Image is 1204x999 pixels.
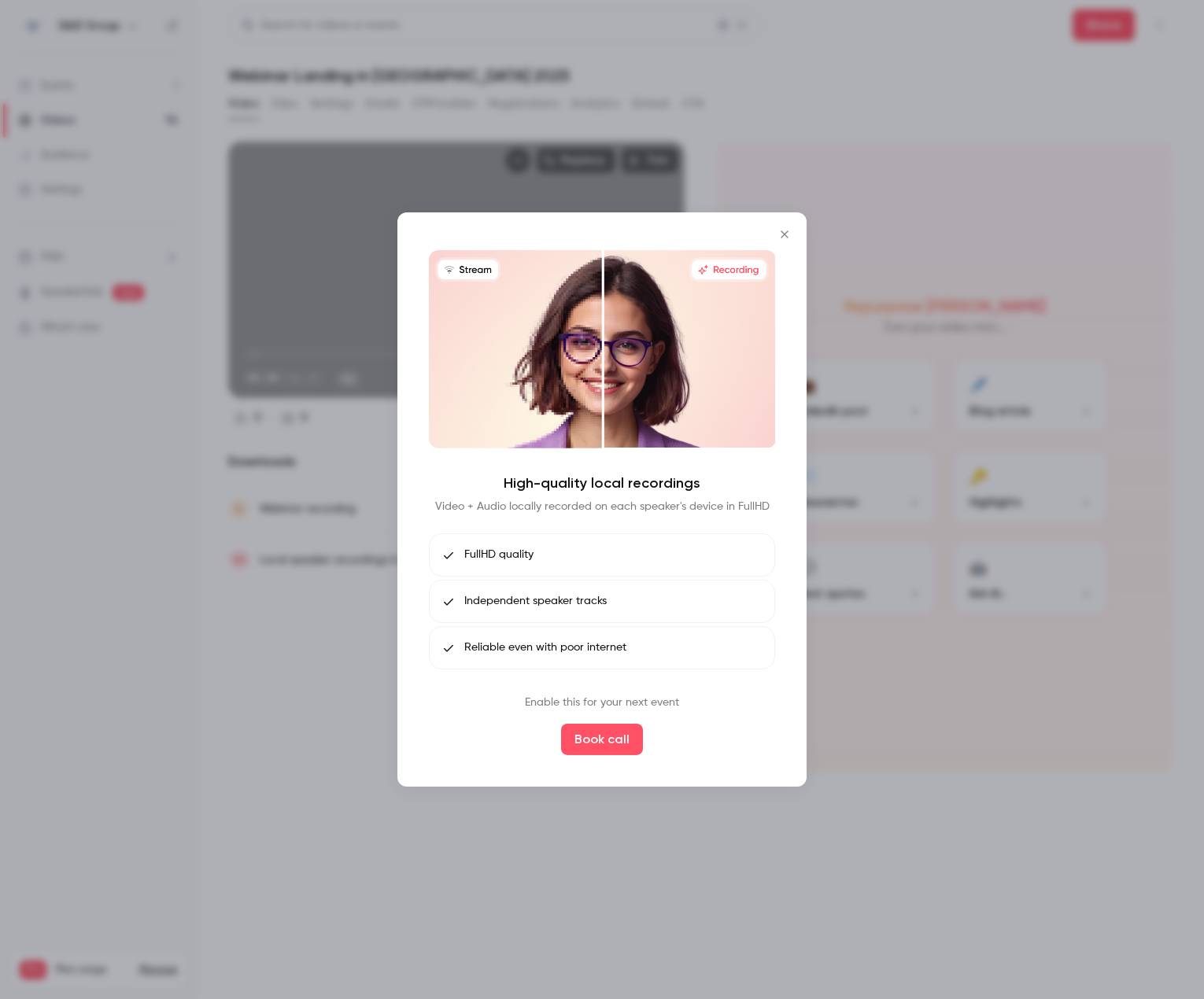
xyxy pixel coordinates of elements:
[435,499,770,514] p: Video + Audio locally recorded on each speaker's device in FullHD
[504,474,700,492] h4: High-quality local recordings
[464,593,607,610] span: Independent speaker tracks
[525,695,679,711] p: Enable this for your next event
[464,640,626,656] span: Reliable even with poor internet
[561,724,643,755] button: Book call
[769,219,800,250] button: Close
[464,547,534,563] span: FullHD quality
